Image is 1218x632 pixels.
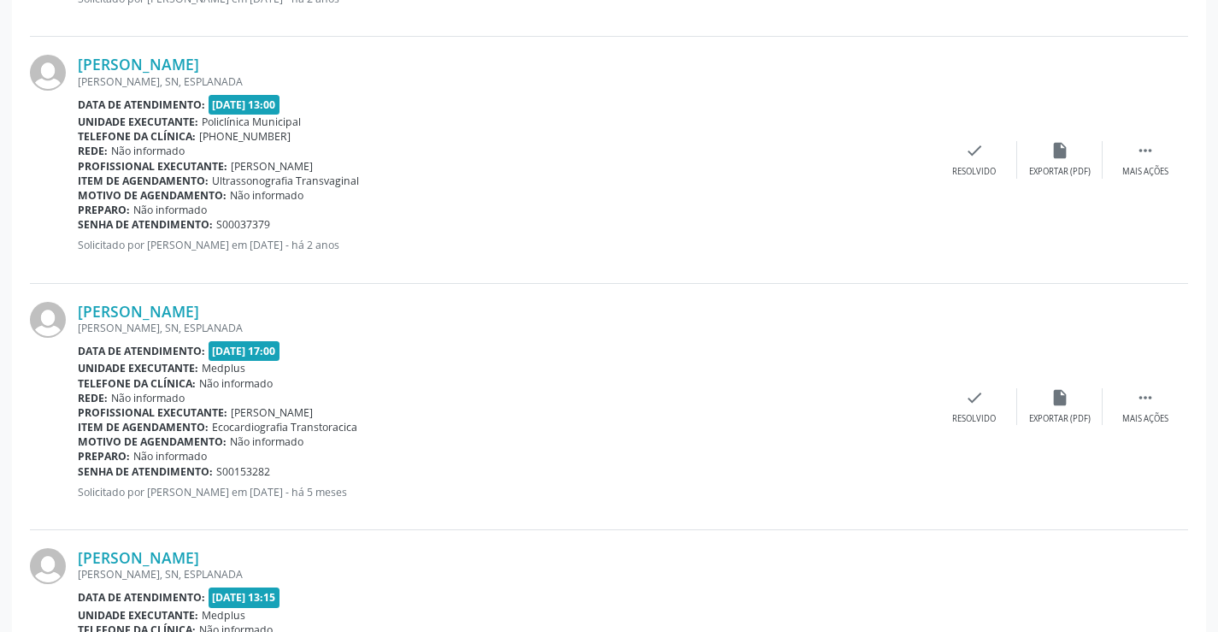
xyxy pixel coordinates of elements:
[78,449,130,464] b: Preparo:
[230,188,303,203] span: Não informado
[965,388,984,407] i: check
[78,55,199,74] a: [PERSON_NAME]
[1122,413,1168,425] div: Mais ações
[111,144,185,158] span: Não informado
[78,464,213,479] b: Senha de atendimento:
[216,464,270,479] span: S00153282
[202,115,301,129] span: Policlínica Municipal
[133,203,207,217] span: Não informado
[78,238,932,252] p: Solicitado por [PERSON_NAME] em [DATE] - há 2 anos
[78,405,227,420] b: Profissional executante:
[78,174,209,188] b: Item de agendamento:
[1122,166,1168,178] div: Mais ações
[30,302,66,338] img: img
[231,405,313,420] span: [PERSON_NAME]
[78,344,205,358] b: Data de atendimento:
[1050,388,1069,407] i: insert_drive_file
[78,485,932,499] p: Solicitado por [PERSON_NAME] em [DATE] - há 5 meses
[216,217,270,232] span: S00037379
[78,97,205,112] b: Data de atendimento:
[78,144,108,158] b: Rede:
[78,361,198,375] b: Unidade executante:
[78,376,196,391] b: Telefone da clínica:
[209,588,280,607] span: [DATE] 13:15
[78,302,199,321] a: [PERSON_NAME]
[78,391,108,405] b: Rede:
[78,321,932,335] div: [PERSON_NAME], SN, ESPLANADA
[952,413,996,425] div: Resolvido
[1029,166,1091,178] div: Exportar (PDF)
[952,166,996,178] div: Resolvido
[231,159,313,174] span: [PERSON_NAME]
[199,376,273,391] span: Não informado
[78,159,227,174] b: Profissional executante:
[78,115,198,129] b: Unidade executante:
[78,567,932,582] div: [PERSON_NAME], SN, ESPLANADA
[78,608,198,623] b: Unidade executante:
[209,341,280,361] span: [DATE] 17:00
[78,74,932,89] div: [PERSON_NAME], SN, ESPLANADA
[212,174,359,188] span: Ultrassonografia Transvaginal
[78,590,205,605] b: Data de atendimento:
[199,129,291,144] span: [PHONE_NUMBER]
[133,449,207,464] span: Não informado
[78,420,209,434] b: Item de agendamento:
[212,420,357,434] span: Ecocardiografia Transtoracica
[1136,388,1155,407] i: 
[1050,141,1069,160] i: insert_drive_file
[78,548,199,567] a: [PERSON_NAME]
[111,391,185,405] span: Não informado
[1029,413,1091,425] div: Exportar (PDF)
[78,434,227,449] b: Motivo de agendamento:
[78,217,213,232] b: Senha de atendimento:
[1136,141,1155,160] i: 
[30,548,66,584] img: img
[965,141,984,160] i: check
[230,434,303,449] span: Não informado
[78,203,130,217] b: Preparo:
[202,361,245,375] span: Medplus
[78,129,196,144] b: Telefone da clínica:
[78,188,227,203] b: Motivo de agendamento:
[202,608,245,623] span: Medplus
[209,95,280,115] span: [DATE] 13:00
[30,55,66,91] img: img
